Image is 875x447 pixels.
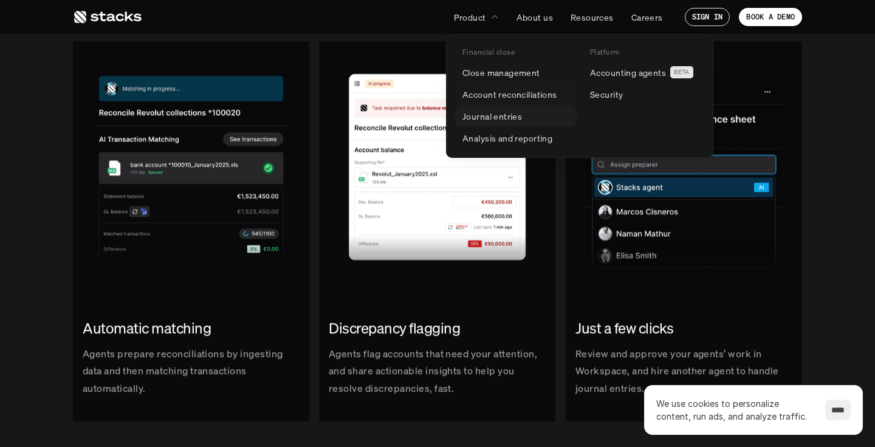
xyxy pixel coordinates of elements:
[656,397,813,423] p: We use cookies to personalize content, run ads, and analyze traffic.
[455,127,577,149] a: Analysis and reporting
[583,83,704,105] a: Security
[590,48,620,56] p: Platform
[455,83,577,105] a: Account reconciliations
[692,13,723,21] p: SIGN IN
[455,105,577,127] a: Journal entries
[329,318,546,339] h2: Discrepancy flagging
[571,11,614,24] p: Resources
[462,132,552,145] p: Analysis and reporting
[462,48,515,56] p: Financial close
[83,318,300,339] h2: Automatic matching
[454,11,486,24] p: Product
[746,13,795,21] p: BOOK A DEMO
[563,6,621,28] a: Resources
[624,6,670,28] a: Careers
[575,318,792,339] h2: Just a few clicks
[83,344,300,397] p: Agents prepare reconciliations by ingesting data and then matching transactions automatically.
[329,344,546,397] p: Agents flag accounts that need your attention, and share actionable insights to help you resolve ...
[462,88,557,101] p: Account reconciliations
[583,61,704,83] a: Accounting agentsBETA
[143,231,197,240] a: Privacy Policy
[674,69,690,76] h2: BETA
[455,61,577,83] a: Close management
[631,11,663,24] p: Careers
[685,8,730,26] a: SIGN IN
[739,8,802,26] a: BOOK A DEMO
[462,110,522,123] p: Journal entries
[590,66,666,79] p: Accounting agents
[462,66,540,79] p: Close management
[590,88,623,101] p: Security
[516,11,553,24] p: About us
[509,6,560,28] a: About us
[575,344,792,397] p: Review and approve your agents’ work in Workspace, and hire another agent to handle journal entries.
